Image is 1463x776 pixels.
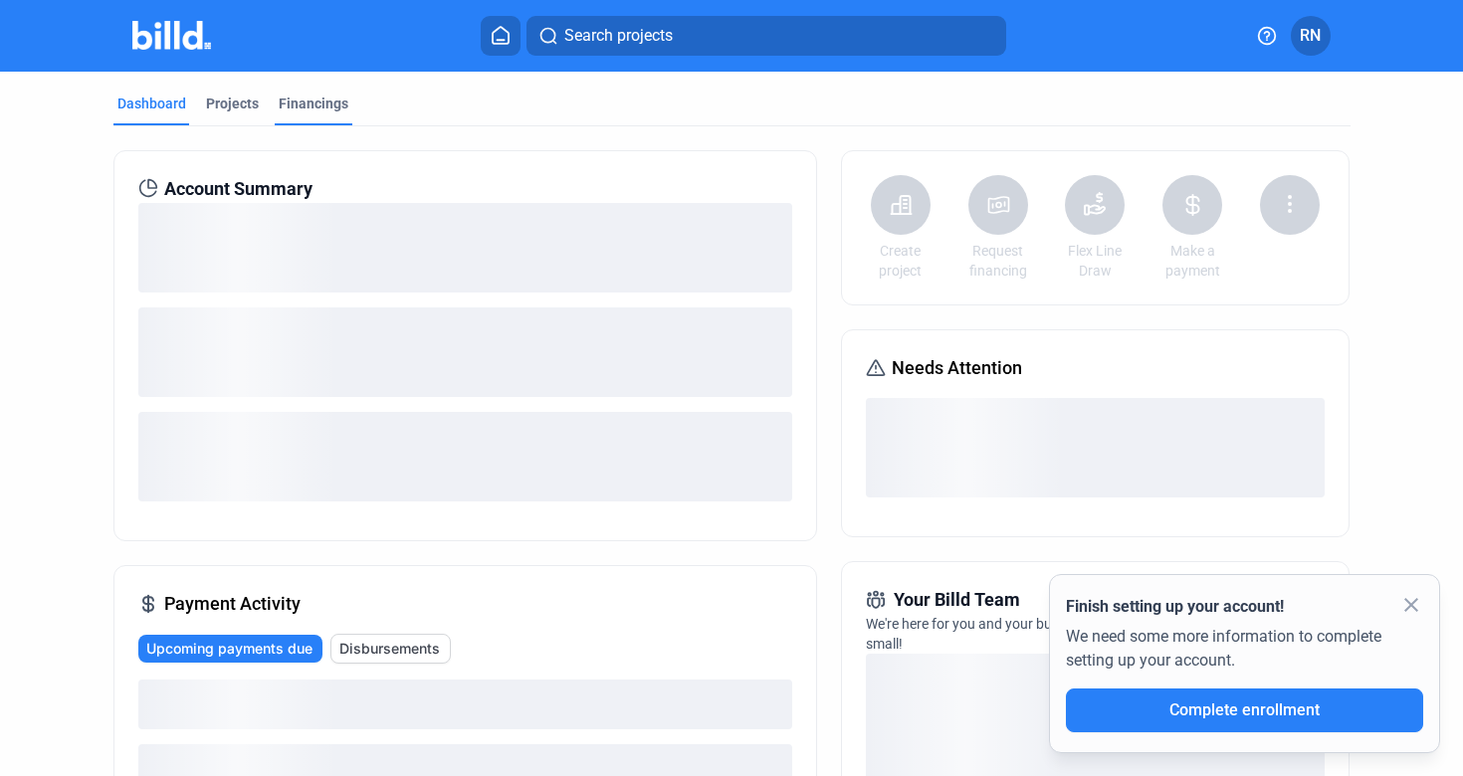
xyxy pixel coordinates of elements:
div: loading [138,203,792,292]
button: Upcoming payments due [138,635,322,663]
div: Financings [279,94,348,113]
button: Disbursements [330,634,451,664]
div: Projects [206,94,259,113]
mat-icon: close [1399,593,1423,617]
span: RN [1300,24,1321,48]
button: Complete enrollment [1066,688,1423,732]
span: Complete enrollment [1169,700,1320,719]
div: Finish setting up your account! [1066,595,1423,619]
a: Flex Line Draw [1060,241,1130,281]
a: Create project [866,241,936,281]
span: Needs Attention [892,354,1022,382]
span: Payment Activity [164,590,301,618]
span: Account Summary [164,175,313,203]
a: Request financing [963,241,1033,281]
div: loading [866,398,1325,497]
span: Disbursements [339,639,440,659]
span: Upcoming payments due [146,639,313,659]
img: Billd Company Logo [132,21,211,50]
span: We're here for you and your business. Reach out anytime for needs big and small! [866,616,1323,652]
button: Search projects [526,16,1006,56]
span: Search projects [564,24,673,48]
button: RN [1291,16,1331,56]
div: loading [138,412,792,501]
span: Your Billd Team [894,586,1020,614]
div: Dashboard [117,94,186,113]
div: loading [138,307,792,397]
div: loading [138,679,792,729]
a: Make a payment [1157,241,1227,281]
div: We need some more information to complete setting up your account. [1066,619,1423,688]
